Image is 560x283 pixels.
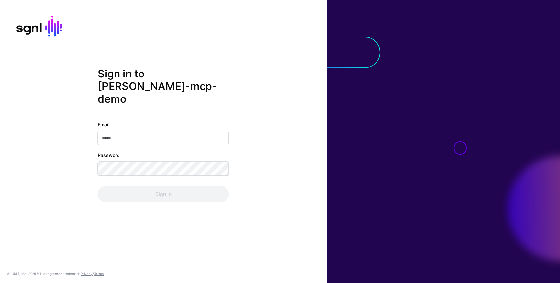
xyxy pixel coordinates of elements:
[98,152,120,159] label: Password
[98,121,110,128] label: Email
[98,68,229,105] h2: Sign in to [PERSON_NAME]-mcp-demo
[7,271,104,276] div: © [URL], Inc. SGNL® is a registered trademark. &
[94,272,104,276] a: Terms
[81,272,93,276] a: Privacy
